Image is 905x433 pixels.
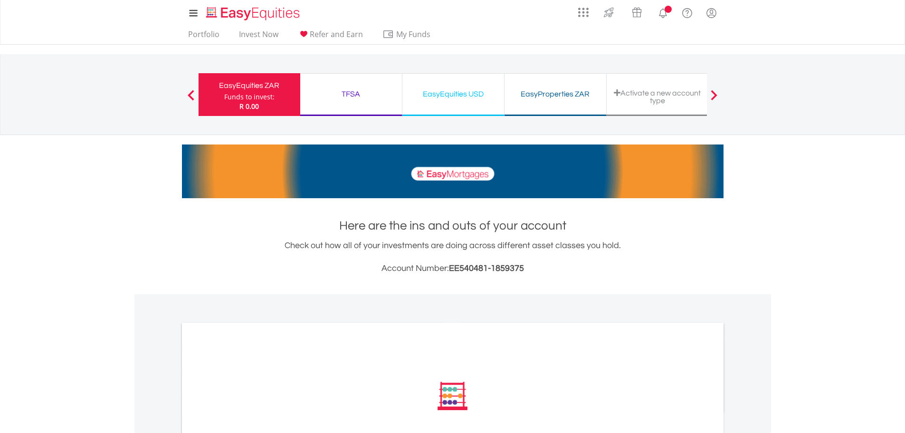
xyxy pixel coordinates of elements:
div: EasyEquities ZAR [204,79,295,92]
a: My Profile [699,2,724,23]
img: EasyEquities_Logo.png [204,6,304,21]
div: EasyEquities USD [408,87,498,101]
a: FAQ's and Support [675,2,699,21]
a: AppsGrid [572,2,595,18]
span: R 0.00 [239,102,259,111]
img: EasyMortage Promotion Banner [182,144,724,198]
div: Check out how all of your investments are doing across different asset classes you hold. [182,239,724,275]
span: EE540481-1859375 [449,264,524,273]
img: vouchers-v2.svg [629,5,645,20]
a: Notifications [651,2,675,21]
a: Portfolio [184,29,223,44]
a: Vouchers [623,2,651,20]
div: Funds to invest: [224,92,275,102]
a: Refer and Earn [294,29,367,44]
div: TFSA [306,87,396,101]
span: Refer and Earn [310,29,363,39]
div: Activate a new account type [612,89,703,105]
span: My Funds [382,28,445,40]
h1: Here are the ins and outs of your account [182,217,724,234]
h3: Account Number: [182,262,724,275]
img: grid-menu-icon.svg [578,7,589,18]
a: Home page [202,2,304,21]
div: EasyProperties ZAR [510,87,600,101]
a: Invest Now [235,29,282,44]
img: thrive-v2.svg [601,5,617,20]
